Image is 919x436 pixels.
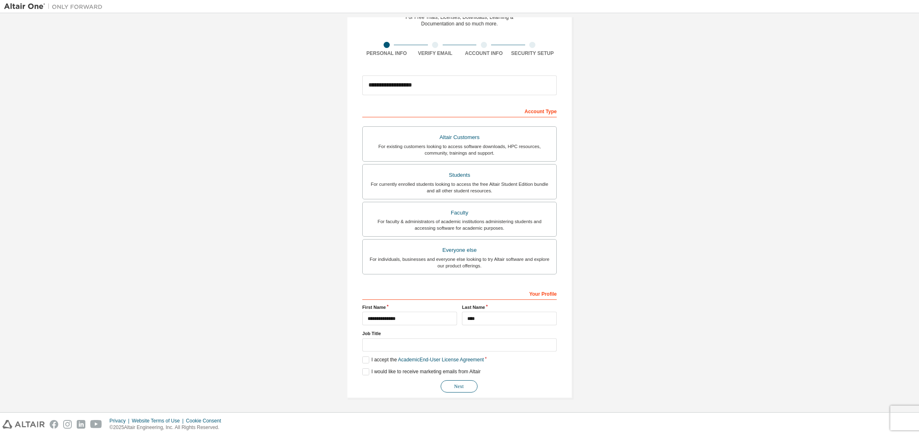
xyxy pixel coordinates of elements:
[406,14,514,27] div: For Free Trials, Licenses, Downloads, Learning & Documentation and so much more.
[90,420,102,429] img: youtube.svg
[462,304,557,310] label: Last Name
[368,143,551,156] div: For existing customers looking to access software downloads, HPC resources, community, trainings ...
[441,380,478,393] button: Next
[132,418,186,424] div: Website Terms of Use
[368,169,551,181] div: Students
[368,181,551,194] div: For currently enrolled students looking to access the free Altair Student Edition bundle and all ...
[2,420,45,429] img: altair_logo.svg
[110,418,132,424] div: Privacy
[368,132,551,143] div: Altair Customers
[77,420,85,429] img: linkedin.svg
[459,50,508,57] div: Account Info
[362,287,557,300] div: Your Profile
[362,330,557,337] label: Job Title
[63,420,72,429] img: instagram.svg
[398,357,484,363] a: Academic End-User License Agreement
[4,2,107,11] img: Altair One
[411,50,460,57] div: Verify Email
[368,256,551,269] div: For individuals, businesses and everyone else looking to try Altair software and explore our prod...
[362,356,484,363] label: I accept the
[368,244,551,256] div: Everyone else
[362,50,411,57] div: Personal Info
[362,104,557,117] div: Account Type
[186,418,226,424] div: Cookie Consent
[362,304,457,310] label: First Name
[110,424,226,431] p: © 2025 Altair Engineering, Inc. All Rights Reserved.
[368,207,551,219] div: Faculty
[508,50,557,57] div: Security Setup
[362,368,480,375] label: I would like to receive marketing emails from Altair
[368,218,551,231] div: For faculty & administrators of academic institutions administering students and accessing softwa...
[50,420,58,429] img: facebook.svg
